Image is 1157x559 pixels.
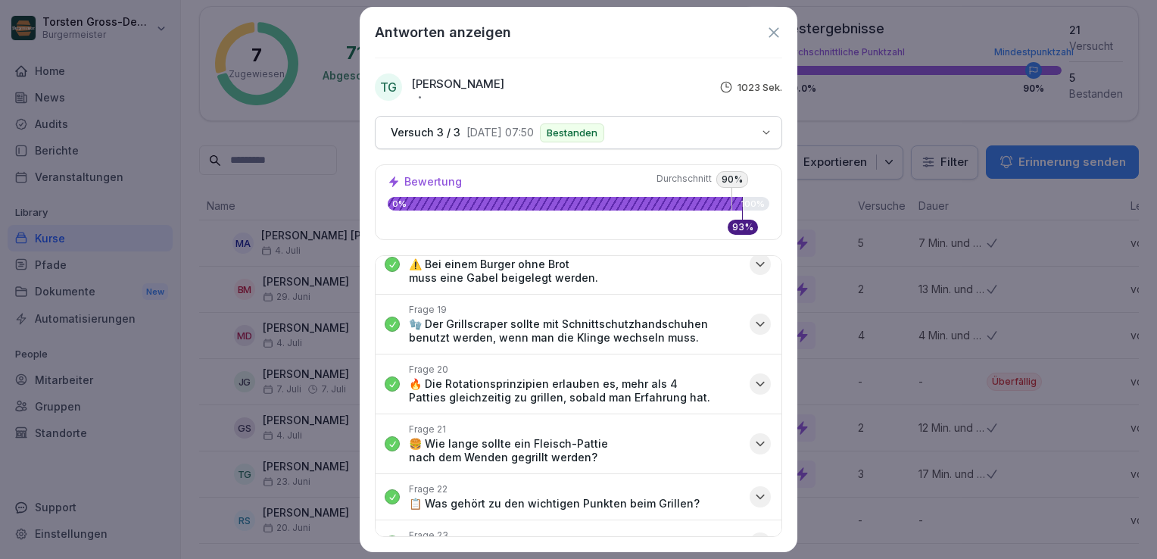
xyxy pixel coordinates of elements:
p: 1023 Sek. [738,81,782,93]
p: [DATE] 07:50 [466,126,534,139]
p: 🍔 Wie lange sollte ein Fleisch-Pattie nach dem Wenden gegrillt werden? [409,437,741,464]
p: 🔥 Die Rotationsprinzipien erlauben es, mehr als 4 Patties gleichzeitig zu grillen, sobald man Erf... [409,377,741,404]
span: Durchschnitt [621,173,712,185]
p: Frage 23 [409,529,448,542]
p: 0% [388,200,743,208]
p: 90 % [716,171,748,188]
p: Versuch 3 / 3 [391,126,460,139]
p: [PERSON_NAME] [411,76,504,93]
p: 100% [741,200,765,208]
p: Frage 20 [409,364,448,376]
button: Frage 21🍔 Wie lange sollte ein Fleisch-Pattie nach dem Wenden gegrillt werden? [376,414,781,473]
p: 93 % [732,223,753,232]
p: Frage 22 [409,483,448,495]
button: Frage 20🔥 Die Rotationsprinzipien erlauben es, mehr als 4 Patties gleichzeitig zu grillen, sobald... [376,354,781,414]
p: Frage 21 [409,423,446,436]
p: Bewertung [404,176,462,187]
p: ⚠️ Bei einem Burger ohne Brot muss eine Gabel beigelegt werden. [409,258,741,285]
h1: Antworten anzeigen [375,22,511,42]
button: Frage 18⚠️ Bei einem Burger ohne Brot muss eine Gabel beigelegt werden. [376,235,781,294]
button: Frage 22📋 Was gehört zu den wichtigen Punkten beim Grillen? [376,474,781,520]
p: Bestanden [547,128,597,138]
button: Frage 19🧤 Der Grillscraper sollte mit Schnittschutzhandschuhen benutzt werden, wenn man die Kling... [376,295,781,354]
p: 🧤 Der Grillscraper sollte mit Schnittschutzhandschuhen benutzt werden, wenn man die Klinge wechse... [409,317,741,345]
div: TG [375,73,402,101]
p: 📋 Was gehört zu den wichtigen Punkten beim Grillen? [409,497,700,511]
p: Frage 19 [409,304,447,316]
